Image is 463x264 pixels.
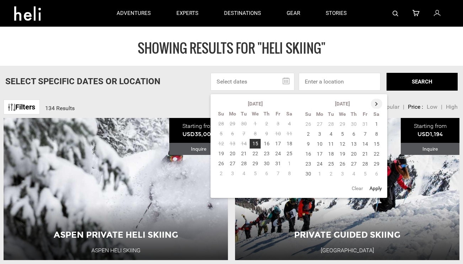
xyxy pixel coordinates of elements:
a: Filters [4,99,40,115]
li: | [441,103,442,111]
span: Low [427,103,437,110]
span: High [446,103,458,110]
li: Price : [408,103,423,111]
li: | [403,103,404,111]
input: Select dates [211,73,294,91]
img: search-bar-icon.svg [393,11,398,16]
button: Apply [367,182,384,195]
button: SEARCH [387,73,458,91]
p: destinations [224,10,261,17]
p: experts [176,10,198,17]
input: Enter a location [299,73,380,91]
span: 134 Results [45,105,75,112]
p: Select Specific Dates Or Location [5,75,160,87]
th: [DATE] [227,99,284,109]
img: btn-icon.svg [8,104,15,111]
span: Popular [380,103,399,110]
th: [DATE] [314,99,371,109]
button: Clear [350,182,365,195]
p: adventures [117,10,151,17]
